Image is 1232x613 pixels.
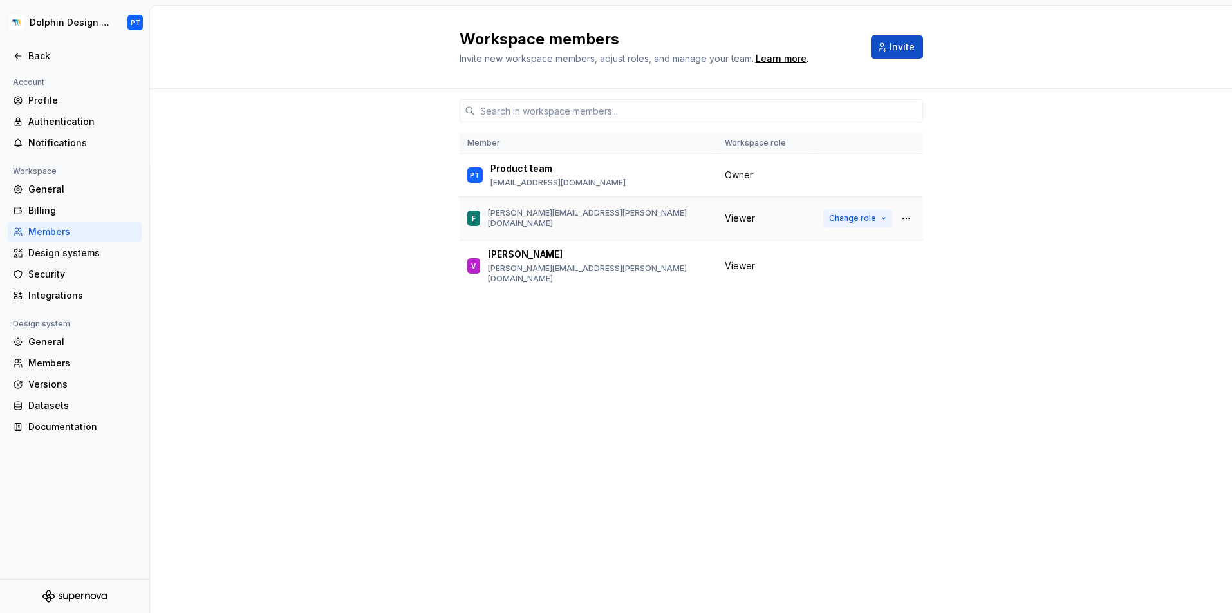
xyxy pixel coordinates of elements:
[28,137,136,149] div: Notifications
[829,213,876,223] span: Change role
[42,590,107,603] svg: Supernova Logo
[871,35,923,59] button: Invite
[890,41,915,53] span: Invite
[8,75,50,90] div: Account
[8,353,142,373] a: Members
[28,268,136,281] div: Security
[472,212,476,225] div: F
[8,243,142,263] a: Design systems
[28,420,136,433] div: Documentation
[28,94,136,107] div: Profile
[8,90,142,111] a: Profile
[28,289,136,302] div: Integrations
[488,248,563,261] p: [PERSON_NAME]
[28,335,136,348] div: General
[460,133,717,154] th: Member
[28,225,136,238] div: Members
[28,50,136,62] div: Back
[30,16,112,29] div: Dolphin Design System
[8,395,142,416] a: Datasets
[28,357,136,370] div: Members
[28,115,136,128] div: Authentication
[725,259,755,272] span: Viewer
[490,162,552,175] p: Product team
[8,133,142,153] a: Notifications
[8,179,142,200] a: General
[460,53,754,64] span: Invite new workspace members, adjust roles, and manage your team.
[460,29,855,50] h2: Workspace members
[28,204,136,217] div: Billing
[754,54,808,64] span: .
[471,259,476,272] div: V
[823,209,892,227] button: Change role
[28,399,136,412] div: Datasets
[8,111,142,132] a: Authentication
[28,247,136,259] div: Design systems
[9,15,24,30] img: d2ecb461-6a4b-4bd5-a5e7-8e16164cca3e.png
[488,263,709,284] p: [PERSON_NAME][EMAIL_ADDRESS][PERSON_NAME][DOMAIN_NAME]
[8,285,142,306] a: Integrations
[8,200,142,221] a: Billing
[28,183,136,196] div: General
[8,316,75,332] div: Design system
[8,164,62,179] div: Workspace
[8,417,142,437] a: Documentation
[8,374,142,395] a: Versions
[470,169,480,182] div: PT
[717,133,816,154] th: Workspace role
[8,264,142,285] a: Security
[8,332,142,352] a: General
[490,178,626,188] p: [EMAIL_ADDRESS][DOMAIN_NAME]
[8,46,142,66] a: Back
[756,52,807,65] a: Learn more
[488,208,709,229] p: [PERSON_NAME][EMAIL_ADDRESS][PERSON_NAME][DOMAIN_NAME]
[475,99,923,122] input: Search in workspace members...
[3,8,147,37] button: Dolphin Design SystemPT
[8,222,142,242] a: Members
[725,212,755,225] span: Viewer
[28,378,136,391] div: Versions
[725,169,753,182] span: Owner
[131,17,140,28] div: PT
